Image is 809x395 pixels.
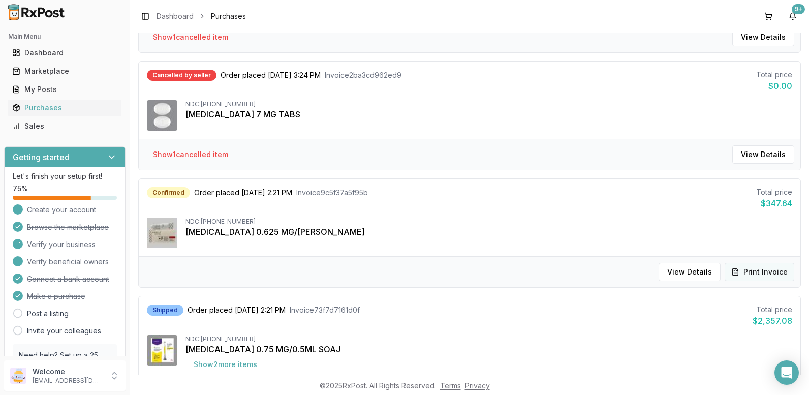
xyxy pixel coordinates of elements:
button: Marketplace [4,63,126,79]
a: Invite your colleagues [27,326,101,336]
span: Order placed [DATE] 2:21 PM [194,188,292,198]
h3: Getting started [13,151,70,163]
span: Invoice 73f7d7161d0f [290,305,360,315]
button: Dashboard [4,45,126,61]
a: Dashboard [8,44,121,62]
button: Sales [4,118,126,134]
a: Sales [8,117,121,135]
button: 9+ [785,8,801,24]
a: Marketplace [8,62,121,80]
span: 75 % [13,184,28,194]
button: Show2more items [185,355,265,374]
div: Total price [756,187,792,197]
button: View Details [659,263,721,281]
a: Privacy [465,381,490,390]
div: NDC: [PHONE_NUMBER] [185,100,792,108]
p: [EMAIL_ADDRESS][DOMAIN_NAME] [33,377,103,385]
span: Purchases [211,11,246,21]
span: Order placed [DATE] 3:24 PM [221,70,321,80]
div: [MEDICAL_DATA] 0.625 MG/[PERSON_NAME] [185,226,792,238]
div: Cancelled by seller [147,70,216,81]
div: Dashboard [12,48,117,58]
span: Verify beneficial owners [27,257,109,267]
div: $2,357.08 [753,315,792,327]
nav: breadcrumb [157,11,246,21]
div: $0.00 [756,80,792,92]
div: Confirmed [147,187,190,198]
div: Total price [756,70,792,80]
button: Purchases [4,100,126,116]
span: Invoice 9c5f37a5f95b [296,188,368,198]
p: Welcome [33,367,103,377]
span: Order placed [DATE] 2:21 PM [188,305,286,315]
button: View Details [732,28,794,46]
button: Show1cancelled item [145,28,236,46]
a: Dashboard [157,11,194,21]
div: 9+ [792,4,805,14]
span: Connect a bank account [27,274,109,284]
div: Marketplace [12,66,117,76]
h2: Main Menu [8,33,121,41]
div: My Posts [12,84,117,95]
div: Total price [753,305,792,315]
img: Trulicity 0.75 MG/0.5ML SOAJ [147,335,177,366]
a: Terms [440,381,461,390]
div: NDC: [PHONE_NUMBER] [185,218,792,226]
button: My Posts [4,81,126,98]
p: Let's finish your setup first! [13,171,117,181]
div: [MEDICAL_DATA] 0.75 MG/0.5ML SOAJ [185,343,792,355]
div: Sales [12,121,117,131]
button: Print Invoice [725,263,794,281]
img: RxPost Logo [4,4,69,20]
img: Premarin 0.625 MG/GM CREA [147,218,177,248]
a: Post a listing [27,309,69,319]
img: User avatar [10,368,26,384]
a: My Posts [8,80,121,99]
span: Browse the marketplace [27,222,109,232]
div: Shipped [147,305,183,316]
div: [MEDICAL_DATA] 7 MG TABS [185,108,792,120]
button: View Details [732,145,794,164]
div: Open Intercom Messenger [774,360,799,385]
p: Need help? Set up a 25 minute call with our team to set up. [19,350,111,381]
span: Verify your business [27,239,96,250]
span: Create your account [27,205,96,215]
div: $347.64 [756,197,792,209]
span: Make a purchase [27,291,85,301]
img: Rybelsus 7 MG TABS [147,100,177,131]
span: Invoice 2ba3cd962ed9 [325,70,401,80]
a: Purchases [8,99,121,117]
div: Purchases [12,103,117,113]
button: Show1cancelled item [145,145,236,164]
div: NDC: [PHONE_NUMBER] [185,335,792,343]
